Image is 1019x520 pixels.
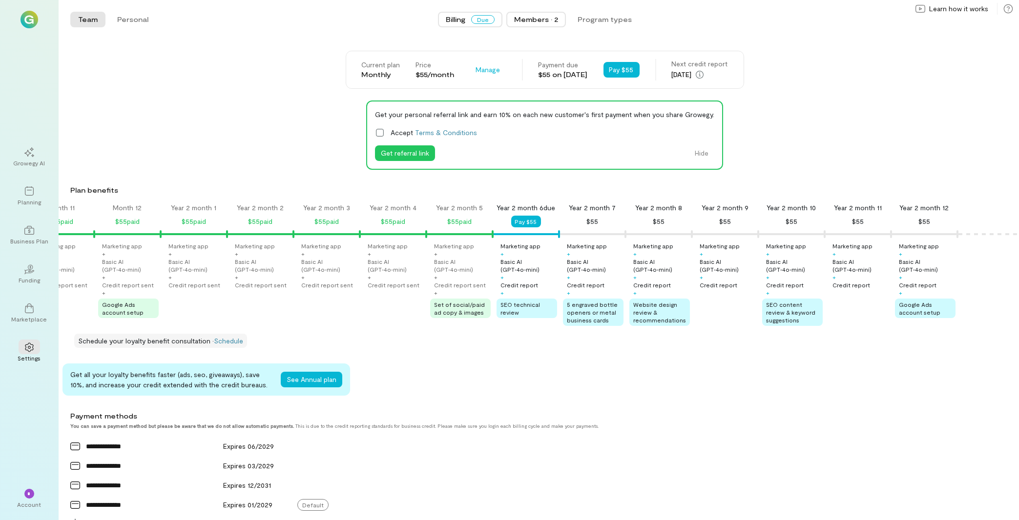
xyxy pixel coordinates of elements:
[36,281,87,289] div: Credit report sent
[115,216,140,227] div: $55 paid
[301,273,305,281] div: +
[102,258,159,273] div: Basic AI (GPT‑4o‑mini)
[168,250,172,258] div: +
[633,273,637,281] div: +
[415,128,477,137] a: Terms & Conditions
[500,258,557,273] div: Basic AI (GPT‑4o‑mini)
[214,337,243,345] a: Schedule
[113,203,142,213] div: Month 12
[436,203,483,213] div: Year 2 month 5
[570,12,640,27] button: Program types
[766,250,769,258] div: +
[567,250,570,258] div: +
[500,250,504,258] div: +
[434,281,486,289] div: Credit report sent
[567,273,570,281] div: +
[766,258,823,273] div: Basic AI (GPT‑4o‑mini)
[567,242,607,250] div: Marketing app
[314,216,339,227] div: $55 paid
[370,203,416,213] div: Year 2 month 4
[852,216,864,227] div: $55
[766,289,769,297] div: +
[834,203,882,213] div: Year 2 month 11
[633,301,686,323] span: Website design review & recommendations
[832,273,836,281] div: +
[497,203,555,213] div: Year 2 month 6 due
[168,242,208,250] div: Marketing app
[14,159,45,167] div: Growegy AI
[767,203,816,213] div: Year 2 month 10
[672,69,728,80] div: [DATE]
[12,335,47,370] a: Settings
[171,203,217,213] div: Year 2 month 1
[235,250,238,258] div: +
[12,296,47,331] a: Marketplace
[235,258,291,273] div: Basic AI (GPT‑4o‑mini)
[303,203,350,213] div: Year 2 month 3
[12,140,47,175] a: Growegy AI
[633,250,637,258] div: +
[633,242,673,250] div: Marketing app
[70,12,105,27] button: Team
[633,258,690,273] div: Basic AI (GPT‑4o‑mini)
[368,250,371,258] div: +
[446,15,465,24] span: Billing
[235,281,287,289] div: Credit report sent
[702,203,749,213] div: Year 2 month 9
[500,301,540,316] span: SEO technical review
[109,12,156,27] button: Personal
[832,258,889,273] div: Basic AI (GPT‑4o‑mini)
[12,481,47,516] div: *Account
[381,216,405,227] div: $55 paid
[248,216,272,227] div: $55 paid
[301,258,358,273] div: Basic AI (GPT‑4o‑mini)
[36,258,92,273] div: Basic AI (GPT‑4o‑mini)
[766,273,769,281] div: +
[653,216,665,227] div: $55
[766,242,806,250] div: Marketing app
[47,203,75,213] div: Month 11
[10,237,48,245] div: Business Plan
[102,250,105,258] div: +
[500,242,541,250] div: Marketing app
[434,301,485,316] span: Set of social/paid ad copy & images
[18,500,42,508] div: Account
[700,242,740,250] div: Marketing app
[899,281,936,289] div: Credit report
[635,203,682,213] div: Year 2 month 8
[223,481,271,489] span: Expires 12/2031
[586,216,598,227] div: $55
[832,281,870,289] div: Credit report
[78,337,214,345] span: Schedule your loyalty benefit consultation ·
[281,372,342,387] button: See Annual plan
[362,70,400,80] div: Monthly
[12,179,47,214] a: Planning
[899,242,939,250] div: Marketing app
[375,145,435,161] button: Get referral link
[569,203,616,213] div: Year 2 month 7
[438,12,502,27] button: BillingDue
[362,60,400,70] div: Current plan
[434,242,474,250] div: Marketing app
[235,242,275,250] div: Marketing app
[567,289,570,297] div: +
[18,198,41,206] div: Planning
[567,258,624,273] div: Basic AI (GPT‑4o‑mini)
[603,62,640,78] button: Pay $55
[237,203,284,213] div: Year 2 month 2
[689,145,714,161] button: Hide
[102,301,144,316] span: Google Ads account setup
[832,242,873,250] div: Marketing app
[500,281,538,289] div: Credit report
[471,15,495,24] span: Due
[506,12,566,27] button: Members · 2
[899,289,902,297] div: +
[102,289,105,297] div: +
[434,258,491,273] div: Basic AI (GPT‑4o‑mini)
[539,70,588,80] div: $55 on [DATE]
[12,257,47,292] a: Funding
[434,250,437,258] div: +
[766,301,815,323] span: SEO content review & keyword suggestions
[18,354,41,362] div: Settings
[70,423,294,429] strong: You can save a payment method but please be aware that we do not allow automatic payments.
